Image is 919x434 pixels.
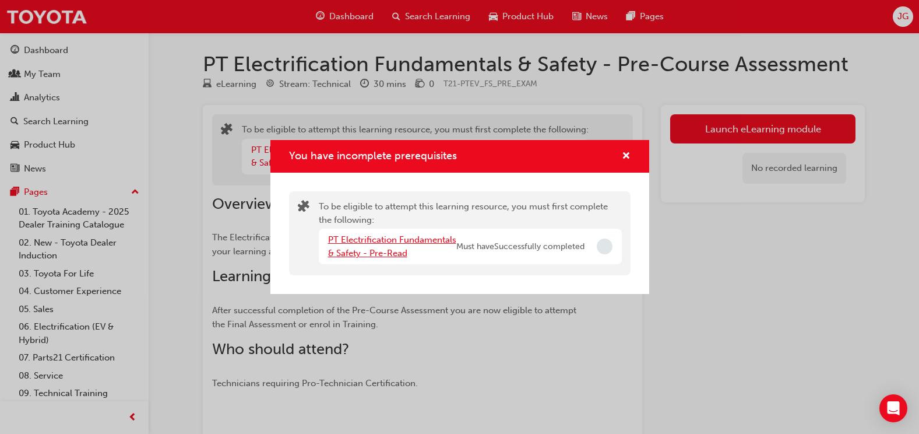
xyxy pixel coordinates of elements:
[298,201,309,215] span: puzzle-icon
[622,149,631,164] button: cross-icon
[270,140,649,295] div: You have incomplete prerequisites
[319,200,622,267] div: To be eligible to attempt this learning resource, you must first complete the following:
[597,239,612,254] span: Incomplete
[622,152,631,162] span: cross-icon
[456,240,585,254] span: Must have Successfully completed
[289,149,457,162] span: You have incomplete prerequisites
[328,235,456,258] a: PT Electrification Fundamentals & Safety - Pre-Read
[879,394,907,422] div: Open Intercom Messenger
